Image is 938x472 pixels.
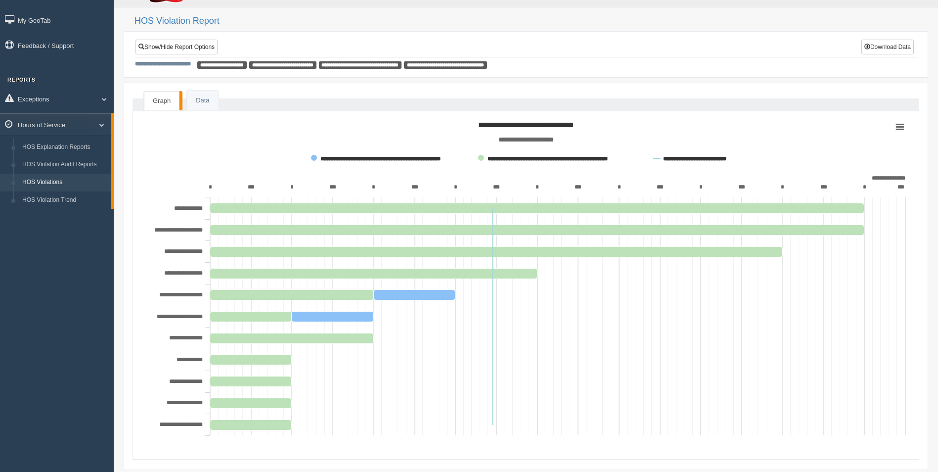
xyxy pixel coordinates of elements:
[18,174,111,191] a: HOS Violations
[135,40,218,54] a: Show/Hide Report Options
[18,156,111,174] a: HOS Violation Audit Reports
[134,16,928,26] h2: HOS Violation Report
[187,91,218,111] a: Data
[18,191,111,209] a: HOS Violation Trend
[861,40,914,54] button: Download Data
[144,91,179,111] a: Graph
[18,139,111,156] a: HOS Explanation Reports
